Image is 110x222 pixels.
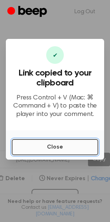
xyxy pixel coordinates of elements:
button: Close [12,139,98,155]
div: ✔ [46,46,64,64]
a: Log Out [67,3,103,21]
p: Press Control + V (Mac: ⌘ Command + V) to paste the player into your comment. [12,94,98,119]
h3: Link copied to your clipboard [12,68,98,88]
a: Beep [7,5,49,19]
